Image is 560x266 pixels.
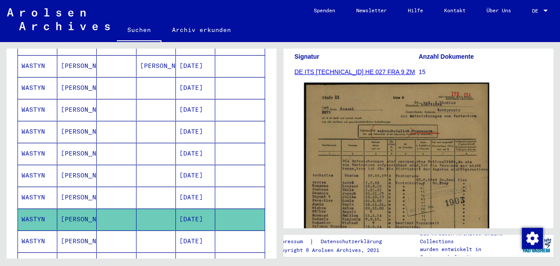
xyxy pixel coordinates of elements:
a: DE ITS [TECHNICAL_ID] HE 027 FRA 9 ZM [294,68,415,75]
a: Impressum [275,237,310,246]
mat-cell: WASTYN [18,209,57,230]
span: DE [532,8,542,14]
mat-cell: WASTYN [18,77,57,99]
b: Signatur [294,53,319,60]
p: 15 [419,67,542,77]
mat-cell: WASTYN [18,143,57,164]
mat-cell: [PERSON_NAME] [57,165,97,186]
mat-cell: [DATE] [176,165,215,186]
mat-cell: [PERSON_NAME] [136,55,176,77]
mat-cell: [PERSON_NAME] [57,121,97,142]
p: wurden entwickelt in Partnerschaft mit [420,245,520,261]
img: Zustimmung ändern [522,228,543,249]
mat-cell: [DATE] [176,187,215,208]
a: Datenschutzerklärung [314,237,392,246]
mat-cell: [PERSON_NAME] [57,99,97,121]
mat-cell: [DATE] [176,77,215,99]
p: Die Arolsen Archives Online-Collections [420,230,520,245]
mat-cell: [DATE] [176,99,215,121]
mat-cell: WASTYN [18,55,57,77]
mat-cell: [PERSON_NAME] [57,187,97,208]
p: Copyright © Arolsen Archives, 2021 [275,246,392,254]
mat-cell: [PERSON_NAME] [57,231,97,252]
mat-cell: [PERSON_NAME] [57,55,97,77]
img: yv_logo.png [520,234,553,256]
mat-cell: [PERSON_NAME] [57,143,97,164]
img: Arolsen_neg.svg [7,8,110,30]
mat-cell: WASTYN [18,187,57,208]
mat-cell: [DATE] [176,143,215,164]
mat-cell: [DATE] [176,121,215,142]
mat-cell: WASTYN [18,121,57,142]
mat-cell: [PERSON_NAME] [57,77,97,99]
mat-cell: [PERSON_NAME] [57,209,97,230]
mat-cell: WASTYN [18,99,57,121]
b: Anzahl Dokumente [419,53,474,60]
mat-cell: WASTYN [18,231,57,252]
mat-cell: WASTYN [18,165,57,186]
a: Suchen [117,19,161,42]
div: | [275,237,392,246]
mat-cell: [DATE] [176,209,215,230]
mat-cell: [DATE] [176,231,215,252]
mat-cell: [DATE] [176,55,215,77]
a: Archiv erkunden [161,19,241,40]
